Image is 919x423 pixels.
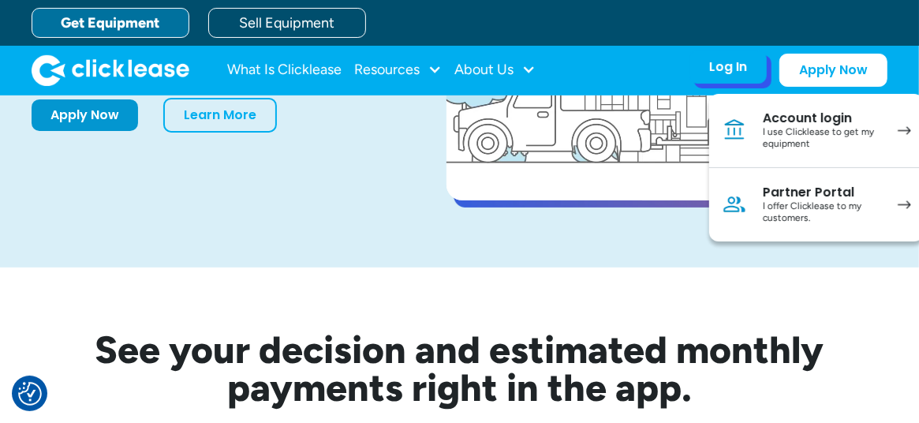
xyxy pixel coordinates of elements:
img: arrow [898,126,911,135]
div: I offer Clicklease to my customers. [763,200,882,225]
img: Revisit consent button [18,382,42,406]
img: Person icon [722,192,747,217]
div: About Us [454,54,536,86]
button: Consent Preferences [18,382,42,406]
a: home [32,54,189,86]
img: Bank icon [722,118,747,143]
a: Apply Now [32,99,138,131]
div: I use Clicklease to get my equipment [763,126,882,151]
div: Account login [763,110,882,126]
div: Log In [709,59,747,75]
h2: See your decision and estimated monthly payments right in the app. [32,331,887,406]
img: arrow [898,200,911,209]
img: Clicklease logo [32,54,189,86]
div: Resources [354,54,442,86]
a: Get Equipment [32,8,189,38]
div: Partner Portal [763,185,882,200]
a: Apply Now [779,54,887,87]
a: What Is Clicklease [227,54,342,86]
a: Sell Equipment [208,8,366,38]
a: Learn More [163,98,277,133]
